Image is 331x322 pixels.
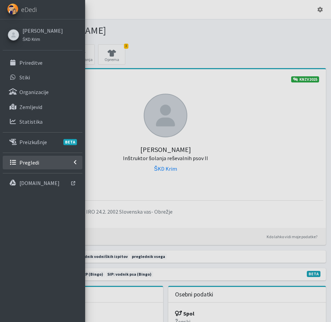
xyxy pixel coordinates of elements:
p: Statistika [19,118,43,125]
a: ŠKD Krim [22,35,63,43]
a: Stiki [3,71,82,84]
a: [DOMAIN_NAME] [3,176,82,190]
a: Pregledi [3,156,82,169]
p: [DOMAIN_NAME] [19,180,60,186]
a: Prireditve [3,56,82,70]
a: Organizacije [3,85,82,99]
a: [PERSON_NAME] [22,27,63,35]
p: Preizkušnje [19,139,47,145]
a: PreizkušnjeBETA [3,135,82,149]
a: Zemljevid [3,100,82,114]
span: eDedi [21,4,37,15]
span: BETA [63,139,77,145]
p: Pregledi [19,159,39,166]
p: Stiki [19,74,30,81]
a: Statistika [3,115,82,128]
p: Zemljevid [19,104,42,110]
p: Prireditve [19,59,43,66]
small: ŠKD Krim [22,36,40,42]
img: eDedi [7,3,18,15]
p: Organizacije [19,89,49,95]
